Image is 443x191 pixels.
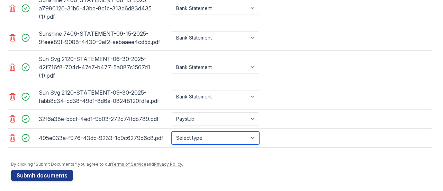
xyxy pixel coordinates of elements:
[11,170,73,181] button: Submit documents
[39,87,169,106] div: Sun Svg 2120-STATEMENT-09-30-2025-fabb8c34-cd38-49d1-8d6a-08248120fdfe.pdf
[39,28,169,47] div: Sunshine 7406-STATEMENT-09-15-2025-9feee89f-9088-4430-9af2-aebaaee4cd5d.pdf
[39,113,169,124] div: 32f6a38e-bbcf-4ed1-9b03-272c74fdb789.pdf
[39,53,169,81] div: Sun Svg 2120-STATEMENT-06-30-2025-42f716f8-704d-47e7-b477-5a087c1567d1 (1).pdf
[154,162,183,167] a: Privacy Policy.
[39,132,169,144] div: 495e033a-f976-43dc-9233-1c9c6279d6c8.pdf
[11,162,432,167] div: By clicking "Submit Documents," you agree to our and
[111,162,146,167] a: Terms of Service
